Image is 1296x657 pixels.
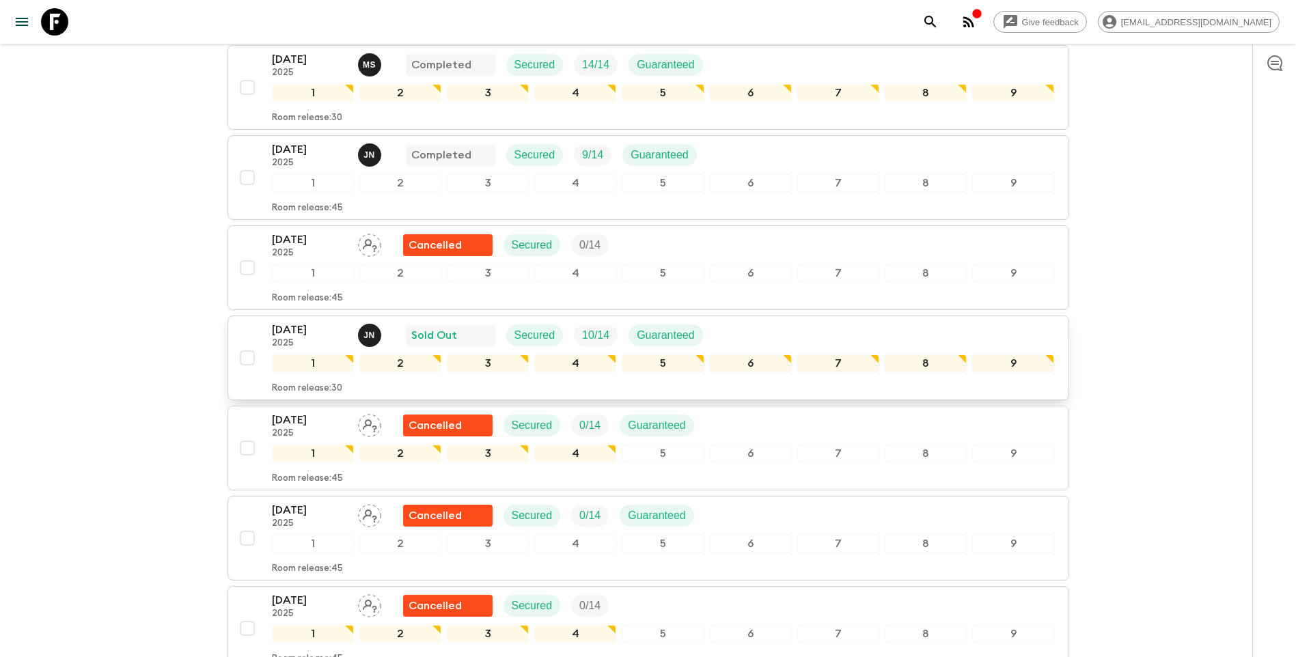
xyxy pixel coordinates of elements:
div: 9 [972,445,1054,462]
div: 7 [797,174,879,192]
div: Trip Fill [571,415,609,436]
div: 3 [447,354,529,372]
p: Guaranteed [637,327,695,344]
span: Magda Sotiriadis [358,57,384,68]
button: [DATE]2025Assign pack leaderFlash Pack cancellationSecuredTrip Fill123456789Room release:45 [228,225,1069,310]
div: 2 [359,84,441,102]
div: 3 [447,174,529,192]
p: 0 / 14 [579,598,601,614]
div: Flash Pack cancellation [403,415,493,436]
button: [DATE]2025Magda SotiriadisCompletedSecuredTrip FillGuaranteed123456789Room release:30 [228,45,1069,130]
div: Flash Pack cancellation [403,234,493,256]
p: Secured [512,507,553,524]
div: Secured [506,324,564,346]
div: 8 [885,84,967,102]
p: Cancelled [409,417,462,434]
div: 5 [622,84,704,102]
p: Cancelled [409,507,462,524]
div: Trip Fill [571,505,609,527]
div: 6 [710,445,792,462]
div: 1 [272,174,354,192]
div: 1 [272,264,354,282]
div: 4 [534,84,616,102]
div: 7 [797,84,879,102]
p: Room release: 45 [272,473,343,484]
div: Trip Fill [571,234,609,256]
div: 1 [272,625,354,643]
div: 8 [885,174,967,192]
p: Cancelled [409,598,462,614]
p: Room release: 45 [272,203,343,214]
p: J N [363,330,375,341]
p: [DATE] [272,232,347,248]
div: Trip Fill [574,144,611,166]
div: 3 [447,84,529,102]
div: 9 [972,535,1054,553]
div: 6 [710,174,792,192]
div: 8 [885,354,967,372]
p: 2025 [272,158,347,169]
p: Guaranteed [628,507,686,524]
div: 8 [885,535,967,553]
p: Cancelled [409,237,462,253]
div: 8 [885,625,967,643]
p: 2025 [272,68,347,79]
span: [EMAIL_ADDRESS][DOMAIN_NAME] [1114,17,1279,27]
div: 1 [272,445,354,462]
p: Secured [512,598,553,614]
div: 7 [797,535,879,553]
div: Secured [504,415,561,436]
div: Trip Fill [574,54,618,76]
div: 1 [272,535,354,553]
p: Room release: 45 [272,293,343,304]
p: [DATE] [272,141,347,158]
p: 0 / 14 [579,237,601,253]
div: 1 [272,84,354,102]
p: 10 / 14 [582,327,609,344]
p: 2025 [272,338,347,349]
div: 4 [534,174,616,192]
p: Room release: 30 [272,113,342,124]
button: search adventures [917,8,944,36]
div: 9 [972,354,1054,372]
div: 8 [885,445,967,462]
div: Secured [504,505,561,527]
span: Assign pack leader [358,598,381,609]
div: 9 [972,625,1054,643]
div: 2 [359,625,441,643]
div: 5 [622,535,704,553]
span: Give feedback [1015,17,1086,27]
div: 5 [622,445,704,462]
button: menu [8,8,36,36]
div: 5 [622,625,704,643]
p: [DATE] [272,412,347,428]
p: Secured [514,57,555,73]
p: Completed [411,57,471,73]
p: Guaranteed [628,417,686,434]
span: Assign pack leader [358,508,381,519]
div: 2 [359,445,441,462]
div: 5 [622,264,704,282]
div: 6 [710,84,792,102]
div: Secured [506,54,564,76]
div: 6 [710,264,792,282]
button: [DATE]2025Janita NurmiCompletedSecuredTrip FillGuaranteed123456789Room release:45 [228,135,1069,220]
p: Sold Out [411,327,457,344]
p: 0 / 14 [579,417,601,434]
p: Guaranteed [631,147,689,163]
div: Secured [506,144,564,166]
div: 5 [622,354,704,372]
button: JN [358,324,384,347]
div: 4 [534,625,616,643]
p: Completed [411,147,471,163]
div: 7 [797,354,879,372]
button: [DATE]2025Assign pack leaderFlash Pack cancellationSecuredTrip FillGuaranteed123456789Room releas... [228,406,1069,490]
div: 3 [447,264,529,282]
div: Trip Fill [571,595,609,617]
div: Secured [504,234,561,256]
div: 3 [447,625,529,643]
div: Secured [504,595,561,617]
a: Give feedback [993,11,1087,33]
div: Flash Pack cancellation [403,505,493,527]
span: Assign pack leader [358,418,381,429]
